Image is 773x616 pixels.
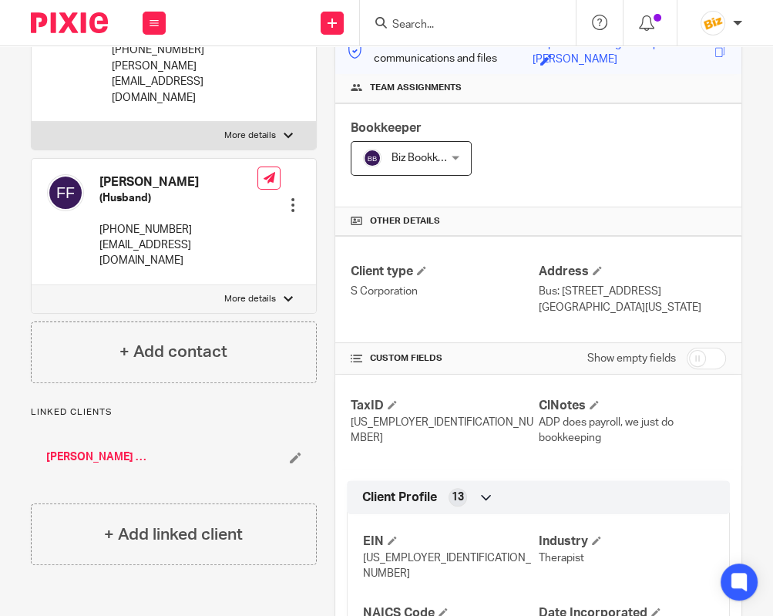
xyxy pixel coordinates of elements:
p: S Corporation [351,284,538,299]
h4: TaxID [351,398,538,414]
h4: [PERSON_NAME] [99,174,257,190]
h4: EIN [363,534,538,550]
a: [PERSON_NAME] & [PERSON_NAME] [46,449,148,465]
img: Pixie [31,12,108,33]
p: [EMAIL_ADDRESS][DOMAIN_NAME] [99,237,257,269]
span: ADP does payroll, we just do bookkeeping [539,417,674,443]
p: More details [224,293,276,305]
p: [PERSON_NAME][EMAIL_ADDRESS][DOMAIN_NAME] [112,59,269,106]
span: Bookkeeper [351,122,422,134]
span: Therapist [539,553,584,564]
h4: + Add linked client [104,523,243,547]
p: [PHONE_NUMBER] [112,42,269,58]
h4: CUSTOM FIELDS [351,352,538,365]
p: Bus: [STREET_ADDRESS] [539,284,726,299]
span: Client Profile [362,490,437,506]
p: More details [224,130,276,142]
div: stupendous-sea-green-spotted-[PERSON_NAME] [533,36,711,54]
h4: + Add contact [119,340,227,364]
p: [GEOGRAPHIC_DATA][US_STATE] [539,300,726,315]
h4: Industry [539,534,714,550]
h4: ClNotes [539,398,726,414]
span: [US_EMPLOYER_IDENTIFICATION_NUMBER] [363,553,531,579]
img: svg%3E [363,149,381,167]
img: siteIcon.png [701,11,725,35]
span: [US_EMPLOYER_IDENTIFICATION_NUMBER] [351,417,533,443]
h4: Address [539,264,726,280]
span: Team assignments [370,82,462,94]
p: Master code for secure communications and files [347,35,532,67]
input: Search [391,19,529,32]
span: 13 [452,490,464,505]
p: [PHONE_NUMBER] [99,222,257,237]
label: Show empty fields [587,351,676,366]
h5: (Husband) [99,190,257,206]
span: Other details [370,215,440,227]
img: svg%3E [47,174,84,211]
span: Biz Bookkeeping [392,153,471,163]
h4: Client type [351,264,538,280]
p: Linked clients [31,406,317,419]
